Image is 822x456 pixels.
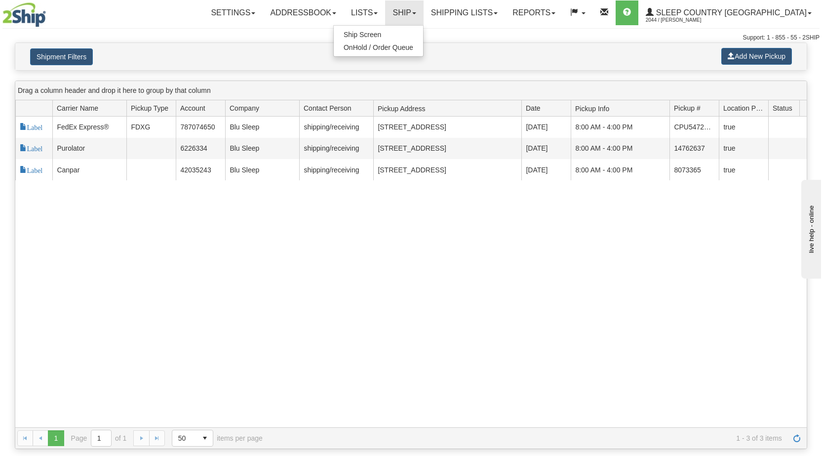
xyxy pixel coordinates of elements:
span: 50 [178,433,191,443]
span: Page 1 [48,430,64,446]
span: Page sizes drop down [172,430,213,447]
span: Sleep Country [GEOGRAPHIC_DATA] [654,8,807,17]
span: Pickup Address [378,101,521,116]
td: Canpar [52,159,126,180]
span: select [197,430,213,446]
a: Label [20,123,42,131]
button: Add New Pickup [721,48,792,65]
button: Shipment Filters [30,48,93,65]
a: Lists [344,0,385,25]
td: FedEx Express® [52,117,126,138]
span: Page of 1 [71,430,127,447]
td: true [719,117,768,138]
a: Ship [385,0,423,25]
iframe: chat widget [799,177,821,278]
span: Contact Person [304,103,352,113]
td: Blu Sleep [225,138,299,159]
img: logo2044.jpg [2,2,46,27]
td: [STREET_ADDRESS] [373,159,521,180]
div: Support: 1 - 855 - 55 - 2SHIP [2,34,820,42]
span: Label [20,166,42,173]
td: true [719,159,768,180]
a: Refresh [789,430,805,446]
span: Account [180,103,205,113]
td: 8:00 AM - 4:00 PM [571,138,669,159]
td: 787074650 [176,117,225,138]
span: Pickup # [674,103,701,113]
td: [STREET_ADDRESS] [373,117,521,138]
span: Label [20,123,42,130]
td: CPU5472152520 [669,117,719,138]
span: OnHold / Order Queue [344,43,413,51]
span: Label [20,144,42,151]
td: FDXG [126,117,176,138]
td: shipping/receiving [299,138,373,159]
a: Reports [505,0,563,25]
a: Label [20,166,42,174]
span: 1 - 3 of 3 items [276,434,782,442]
span: Location Pickup [723,103,764,113]
td: 42035243 [176,159,225,180]
a: OnHold / Order Queue [334,41,423,54]
td: [DATE] [521,138,571,159]
a: Ship Screen [334,28,423,41]
span: Pickup Info [575,101,669,116]
span: Carrier Name [57,103,98,113]
td: 8:00 AM - 4:00 PM [571,159,669,180]
input: Page 1 [91,430,111,446]
td: [STREET_ADDRESS] [373,138,521,159]
td: true [719,138,768,159]
a: Shipping lists [424,0,505,25]
td: 14762637 [669,138,719,159]
td: [DATE] [521,117,571,138]
td: Purolator [52,138,126,159]
a: Sleep Country [GEOGRAPHIC_DATA] 2044 / [PERSON_NAME] [638,0,819,25]
div: grid grouping header [15,81,807,100]
td: shipping/receiving [299,117,373,138]
td: 8073365 [669,159,719,180]
a: Label [20,144,42,152]
td: shipping/receiving [299,159,373,180]
span: Pickup Type [131,103,168,113]
span: Date [526,103,541,113]
span: Ship Screen [344,31,381,39]
a: Settings [203,0,263,25]
span: 2044 / [PERSON_NAME] [646,15,720,25]
span: items per page [172,430,263,447]
td: 6226334 [176,138,225,159]
div: live help - online [7,8,91,16]
span: Company [230,103,259,113]
span: Status [773,103,792,113]
td: [DATE] [521,159,571,180]
a: Addressbook [263,0,344,25]
td: 8:00 AM - 4:00 PM [571,117,669,138]
td: Blu Sleep [225,159,299,180]
td: Blu Sleep [225,117,299,138]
